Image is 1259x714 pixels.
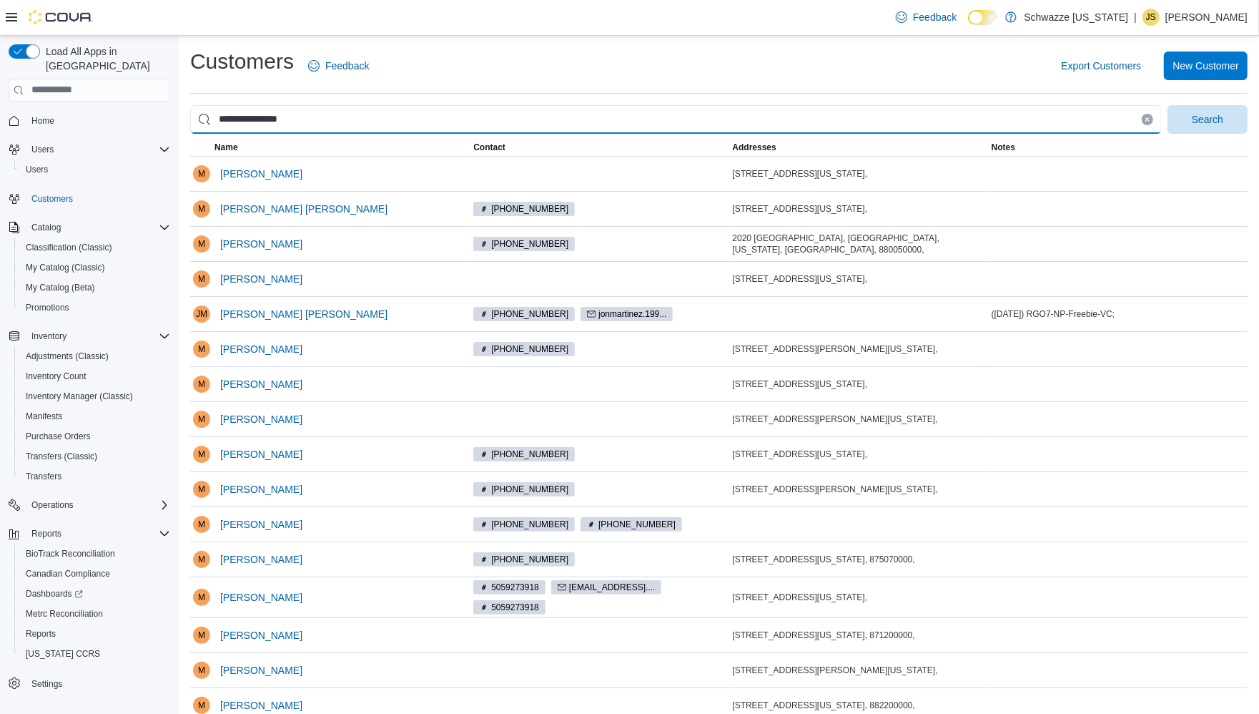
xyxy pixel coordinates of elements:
[1024,9,1128,26] p: Schwazze [US_STATE]
[26,471,61,482] span: Transfers
[473,342,575,356] span: (505) 217-6038
[14,446,176,466] button: Transfers (Classic)
[1172,59,1239,73] span: New Customer
[20,605,170,622] span: Metrc Reconciliation
[3,217,176,238] button: Catalog
[198,200,205,217] span: M
[26,242,112,253] span: Classification (Classic)
[733,414,986,425] div: [STREET_ADDRESS][PERSON_NAME][US_STATE],
[31,222,61,233] span: Catalog
[220,342,302,356] span: [PERSON_NAME]
[20,259,111,276] a: My Catalog (Classic)
[220,377,302,391] span: [PERSON_NAME]
[193,270,210,288] div: Michael
[198,589,205,606] span: M
[198,697,205,714] span: M
[20,239,118,256] a: Classification (Classic)
[14,160,176,180] button: Users
[473,202,575,216] span: (214) 498-8666
[1142,114,1153,125] button: Clear input
[220,698,302,713] span: [PERSON_NAME]
[491,581,539,594] span: 5059273918
[26,497,170,514] span: Operations
[26,141,170,158] span: Users
[220,663,302,678] span: [PERSON_NAME]
[214,440,308,469] button: [PERSON_NAME]
[193,481,210,498] div: Michael
[20,408,68,425] a: Manifests
[20,279,101,296] a: My Catalog (Beta)
[26,525,67,542] button: Reports
[26,674,170,692] span: Settings
[302,52,375,80] a: Feedback
[992,308,1115,320] span: ([DATE]) RGO7-NP-Freebie-VC;
[26,588,83,600] span: Dashboards
[3,524,176,544] button: Reports
[14,426,176,446] button: Purchase Orders
[890,3,962,31] a: Feedback
[733,378,986,390] div: [STREET_ADDRESS][US_STATE],
[733,484,986,495] div: [STREET_ADDRESS][PERSON_NAME][US_STATE],
[193,697,210,714] div: Michael
[214,142,238,153] span: Name
[26,328,72,345] button: Inventory
[473,447,575,461] span: 505-710-2014
[220,307,387,321] span: [PERSON_NAME] [PERSON_NAME]
[491,343,568,356] span: [PHONE_NUMBER]
[20,545,170,562] span: BioTrack Reconciliation
[491,448,568,461] span: [PHONE_NUMBER]
[733,592,986,603] div: [STREET_ADDRESS][US_STATE],
[491,238,568,250] span: [PHONE_NUMBER]
[20,299,75,316] a: Promotions
[40,44,170,73] span: Load All Apps in [GEOGRAPHIC_DATA]
[26,431,91,442] span: Purchase Orders
[598,308,666,321] span: jonmartinez.199...
[733,700,986,711] div: [STREET_ADDRESS][US_STATE], 882200000,
[26,141,59,158] button: Users
[214,583,308,612] button: [PERSON_NAME]
[733,554,986,565] div: [STREET_ADDRESS][US_STATE], 875070000,
[14,386,176,406] button: Inventory Manager (Classic)
[598,518,676,531] span: [PHONE_NUMBER]
[20,428,170,445] span: Purchase Orders
[1134,9,1137,26] p: |
[214,475,308,504] button: [PERSON_NAME]
[14,278,176,298] button: My Catalog (Beta)
[551,580,662,595] span: MTZCOACH@GMAIL....
[214,335,308,363] button: [PERSON_NAME]
[1142,9,1160,26] div: Justine Sanchez
[26,548,115,559] span: BioTrack Reconciliation
[26,411,62,422] span: Manifests
[913,10,957,24] span: Feedback
[26,371,87,382] span: Inventory Count
[26,190,170,207] span: Customers
[20,428,97,445] a: Purchase Orders
[214,510,308,539] button: [PERSON_NAME]
[220,447,302,461] span: [PERSON_NAME]
[198,165,205,182] span: M
[220,590,302,605] span: [PERSON_NAME]
[473,142,505,153] span: Contact
[26,391,133,402] span: Inventory Manager (Classic)
[3,495,176,515] button: Operations
[14,644,176,664] button: [US_STATE] CCRS
[26,608,103,620] span: Metrc Reconciliation
[198,627,205,644] span: M
[20,161,54,178] a: Users
[220,237,302,251] span: [PERSON_NAME]
[20,161,170,178] span: Users
[992,142,1015,153] span: Notes
[20,468,170,485] span: Transfers
[214,656,308,685] button: [PERSON_NAME]
[20,259,170,276] span: My Catalog (Classic)
[198,551,205,568] span: M
[214,545,308,574] button: [PERSON_NAME]
[20,448,170,465] span: Transfers (Classic)
[26,282,95,293] span: My Catalog (Beta)
[14,346,176,366] button: Adjustments (Classic)
[1061,59,1141,73] span: Export Customers
[491,518,568,531] span: [PHONE_NUMBER]
[26,525,170,542] span: Reports
[569,581,656,594] span: [EMAIL_ADDRESS]....
[20,368,92,385] a: Inventory Count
